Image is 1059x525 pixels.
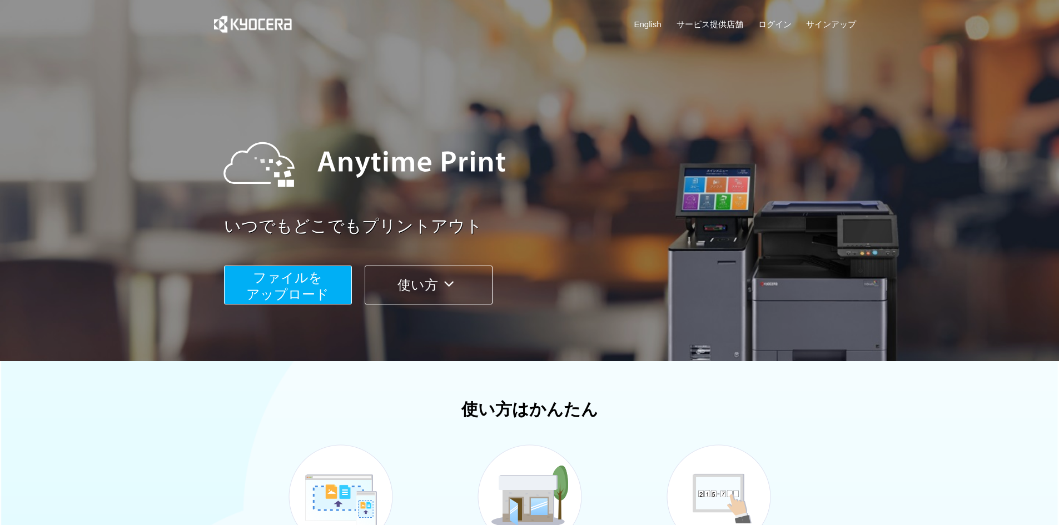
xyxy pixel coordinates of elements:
[246,270,329,302] span: ファイルを ​​アップロード
[677,18,743,30] a: サービス提供店舗
[634,18,662,30] a: English
[806,18,856,30] a: サインアップ
[224,266,352,304] button: ファイルを​​アップロード
[758,18,792,30] a: ログイン
[365,266,493,304] button: 使い方
[224,214,863,238] a: いつでもどこでもプリントアウト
